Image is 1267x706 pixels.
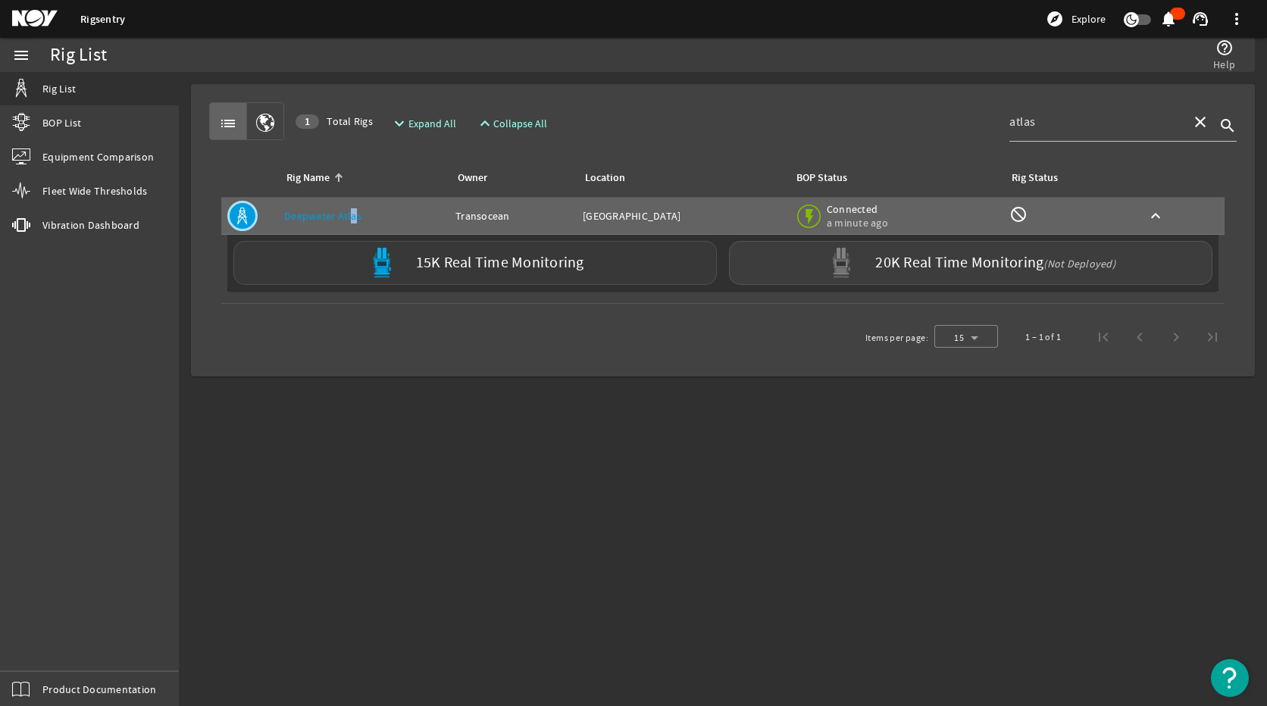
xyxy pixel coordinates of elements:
span: Total Rigs [296,114,373,129]
span: Explore [1071,11,1106,27]
button: Open Resource Center [1211,659,1249,697]
mat-icon: notifications [1159,10,1178,28]
a: 15K Real Time Monitoring [227,241,723,285]
mat-icon: keyboard_arrow_up [1147,207,1165,225]
span: Rig List [42,81,76,96]
i: search [1219,117,1237,135]
a: Deepwater Atlas [284,209,361,223]
label: 20K Real Time Monitoring [875,255,1115,271]
span: Collapse All [493,116,547,131]
span: Connected [827,202,891,216]
div: Rig Name [286,170,330,186]
button: Collapse All [470,110,554,137]
div: Owner [458,170,487,186]
div: Items per page: [865,330,928,345]
mat-icon: menu [12,46,30,64]
button: more_vert [1219,1,1255,37]
label: 15K Real Time Monitoring [416,255,584,271]
div: BOP Status [796,170,847,186]
mat-icon: Rig Monitoring not available for this rig [1009,205,1028,223]
div: Rig Status [1012,170,1058,186]
div: [GEOGRAPHIC_DATA] [583,208,782,223]
button: Explore [1040,7,1112,31]
mat-icon: close [1191,113,1209,131]
span: Vibration Dashboard [42,217,139,233]
mat-icon: support_agent [1191,10,1209,28]
a: Rigsentry [80,12,125,27]
a: 20K Real Time Monitoring(Not Deployed) [723,241,1219,285]
img: Graypod.svg [826,248,856,278]
div: 1 – 1 of 1 [1025,330,1061,345]
mat-icon: expand_more [390,114,402,133]
div: Location [583,170,776,186]
div: Transocean [455,208,571,223]
mat-icon: list [219,114,237,133]
mat-icon: explore [1046,10,1064,28]
span: Help [1213,57,1235,72]
mat-icon: help_outline [1215,39,1234,57]
input: Search... [1009,113,1179,131]
div: Location [585,170,625,186]
span: a minute ago [827,216,891,230]
span: Fleet Wide Thresholds [42,183,147,198]
span: BOP List [42,115,81,130]
div: 1 [296,114,319,129]
div: Rig Name [284,170,437,186]
span: Equipment Comparison [42,149,154,164]
mat-icon: vibration [12,216,30,234]
button: Expand All [384,110,462,137]
div: Rig List [50,48,107,63]
span: Expand All [408,116,456,131]
img: Bluepod.svg [367,248,397,278]
mat-icon: expand_less [476,114,488,133]
div: Owner [455,170,565,186]
span: Product Documentation [42,682,156,697]
span: (Not Deployed) [1043,257,1115,270]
